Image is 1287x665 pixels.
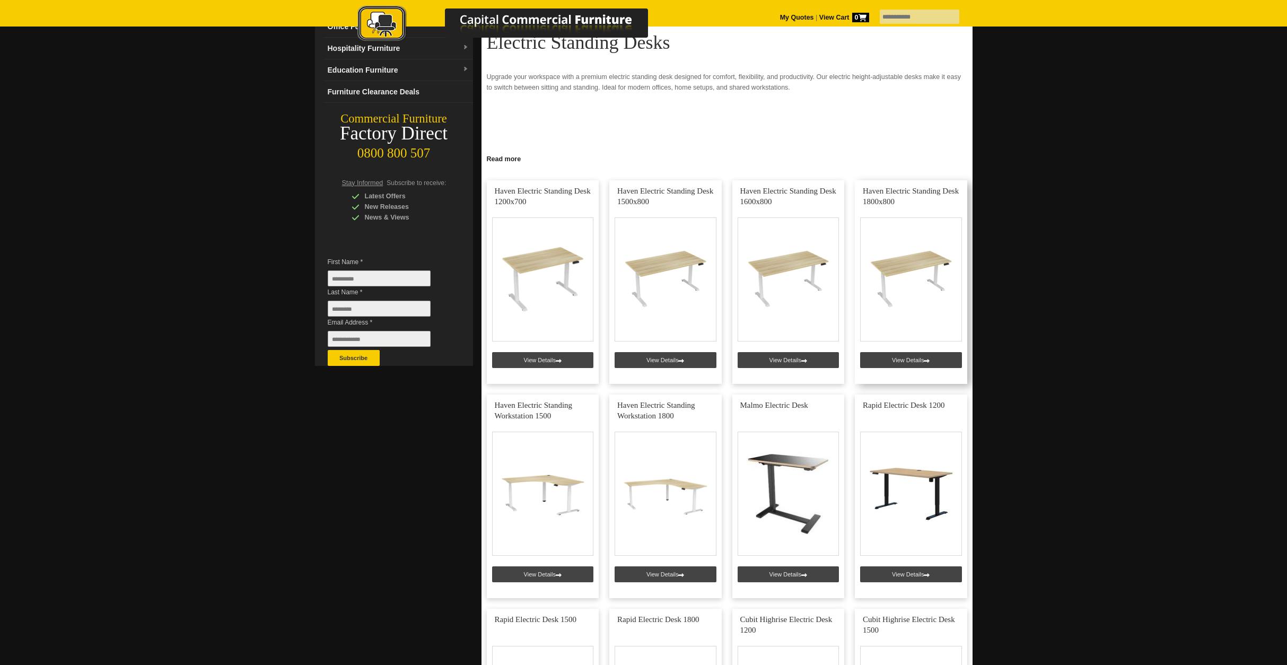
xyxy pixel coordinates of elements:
[819,14,869,21] strong: View Cart
[328,350,380,366] button: Subscribe
[328,270,431,286] input: First Name *
[323,16,473,38] a: Office Furnituredropdown
[328,317,446,328] span: Email Address *
[328,257,446,267] span: First Name *
[315,111,473,126] div: Commercial Furniture
[352,202,452,212] div: New Releases
[323,38,473,59] a: Hospitality Furnituredropdown
[352,191,452,202] div: Latest Offers
[817,14,869,21] a: View Cart0
[387,179,446,187] span: Subscribe to receive:
[328,331,431,347] input: Email Address *
[328,5,699,47] a: Capital Commercial Furniture Logo
[342,179,383,187] span: Stay Informed
[481,151,973,164] a: Click to read more
[328,287,446,297] span: Last Name *
[780,14,814,21] a: My Quotes
[315,126,473,141] div: Factory Direct
[315,141,473,161] div: 0800 800 507
[328,5,699,44] img: Capital Commercial Furniture Logo
[462,66,469,73] img: dropdown
[323,81,473,103] a: Furniture Clearance Deals
[487,72,967,93] p: Upgrade your workspace with a premium electric standing desk designed for comfort, flexibility, a...
[323,59,473,81] a: Education Furnituredropdown
[328,301,431,317] input: Last Name *
[352,212,452,223] div: News & Views
[487,32,967,52] h1: Electric Standing Desks
[852,13,869,22] span: 0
